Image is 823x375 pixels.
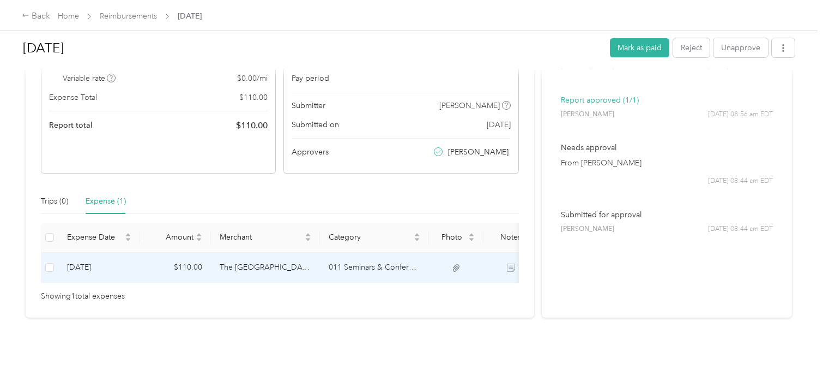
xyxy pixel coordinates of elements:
div: Back [22,10,50,23]
td: 011 Seminars & Conferences (66040) [320,253,429,283]
span: caret-down [468,236,475,243]
div: Trips (0) [41,195,68,207]
span: Submitted on [292,119,339,130]
span: [PERSON_NAME] [561,110,614,120]
div: Expense (1) [86,195,126,207]
td: The University of Toledo [211,253,320,283]
span: $ 110.00 [236,119,268,132]
a: Reimbursements [100,11,157,21]
span: Amount [149,233,193,242]
span: caret-down [305,236,311,243]
span: Report total [49,120,93,131]
span: [DATE] 08:56 am EDT [708,110,773,120]
p: Submitted for approval [561,209,773,221]
span: $ 0.00 / mi [237,73,268,84]
th: Expense Date [58,223,140,253]
button: Mark as paid [610,38,669,57]
span: Showing 1 total expenses [41,290,125,302]
span: caret-up [468,231,475,238]
span: [DATE] 08:44 am EDT [708,176,773,186]
span: caret-up [196,231,202,238]
span: $ 110.00 [239,92,268,103]
span: [DATE] [487,119,511,130]
span: [PERSON_NAME] [448,146,509,158]
button: Unapprove [713,38,768,57]
p: Needs approval [561,142,773,153]
span: [PERSON_NAME] [439,100,500,111]
th: Notes [483,223,538,253]
span: [PERSON_NAME] [561,224,614,234]
p: Report approved (1/1) [561,94,773,106]
p: From [PERSON_NAME] [561,157,773,169]
span: Submitter [292,100,325,111]
td: 8-27-2025 [58,253,140,283]
td: $110.00 [140,253,211,283]
span: Approvers [292,146,329,158]
button: Reject [673,38,710,57]
span: Variable rate [63,73,116,84]
span: [DATE] [178,10,202,22]
span: [DATE] 08:44 am EDT [708,224,773,234]
th: Amount [140,223,211,253]
span: Pay period [292,73,329,84]
span: caret-up [305,231,311,238]
th: Photo [429,223,483,253]
span: Category [329,233,411,242]
span: Merchant [220,233,302,242]
span: caret-down [196,236,202,243]
span: caret-up [125,231,131,238]
iframe: Everlance-gr Chat Button Frame [762,314,823,375]
span: caret-up [414,231,420,238]
span: caret-down [414,236,420,243]
span: Expense Date [67,233,123,242]
h1: Aug 2025 [23,35,602,61]
th: Category [320,223,429,253]
span: caret-down [125,236,131,243]
th: Merchant [211,223,320,253]
span: Expense Total [49,92,97,103]
span: Photo [438,233,466,242]
a: Home [58,11,79,21]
